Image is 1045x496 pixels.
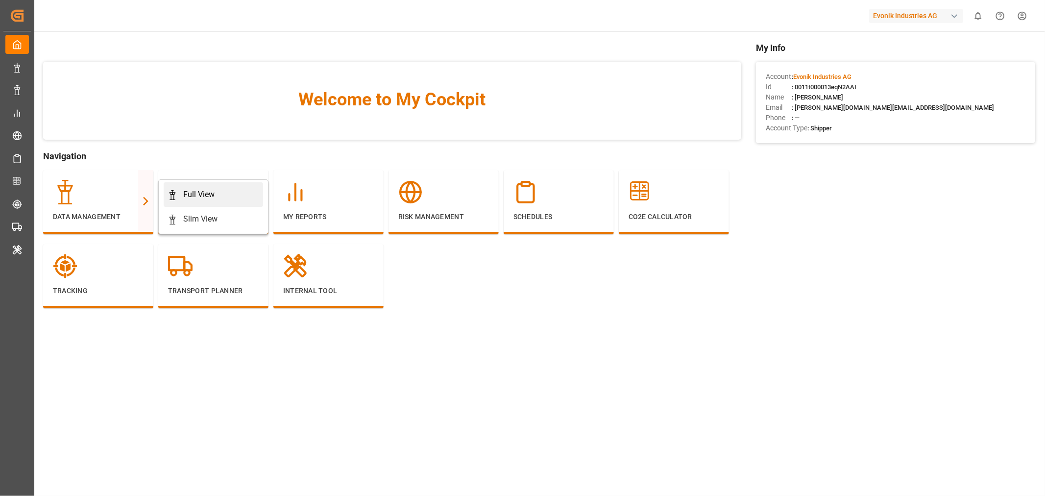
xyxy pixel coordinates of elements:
a: Full View [164,182,263,207]
p: Internal Tool [283,286,374,296]
button: Help Center [989,5,1011,27]
span: Id [766,82,792,92]
span: : [792,73,851,80]
a: Slim View [164,207,263,231]
p: Transport Planner [168,286,259,296]
div: Slim View [183,213,218,225]
span: Account [766,72,792,82]
span: Phone [766,113,792,123]
button: show 0 new notifications [967,5,989,27]
span: Welcome to My Cockpit [63,86,722,113]
span: : [PERSON_NAME] [792,94,843,101]
p: Tracking [53,286,144,296]
p: CO2e Calculator [629,212,719,222]
p: Schedules [513,212,604,222]
span: : Shipper [807,124,832,132]
span: Evonik Industries AG [793,73,851,80]
span: My Info [756,41,1035,54]
span: Account Type [766,123,807,133]
span: : — [792,114,800,122]
p: Risk Management [398,212,489,222]
button: Evonik Industries AG [869,6,967,25]
span: Name [766,92,792,102]
span: Navigation [43,149,741,163]
span: Email [766,102,792,113]
span: : [PERSON_NAME][DOMAIN_NAME][EMAIL_ADDRESS][DOMAIN_NAME] [792,104,994,111]
p: Data Management [53,212,144,222]
p: My Reports [283,212,374,222]
div: Full View [183,189,215,200]
span: : 0011t000013eqN2AAI [792,83,856,91]
div: Evonik Industries AG [869,9,963,23]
